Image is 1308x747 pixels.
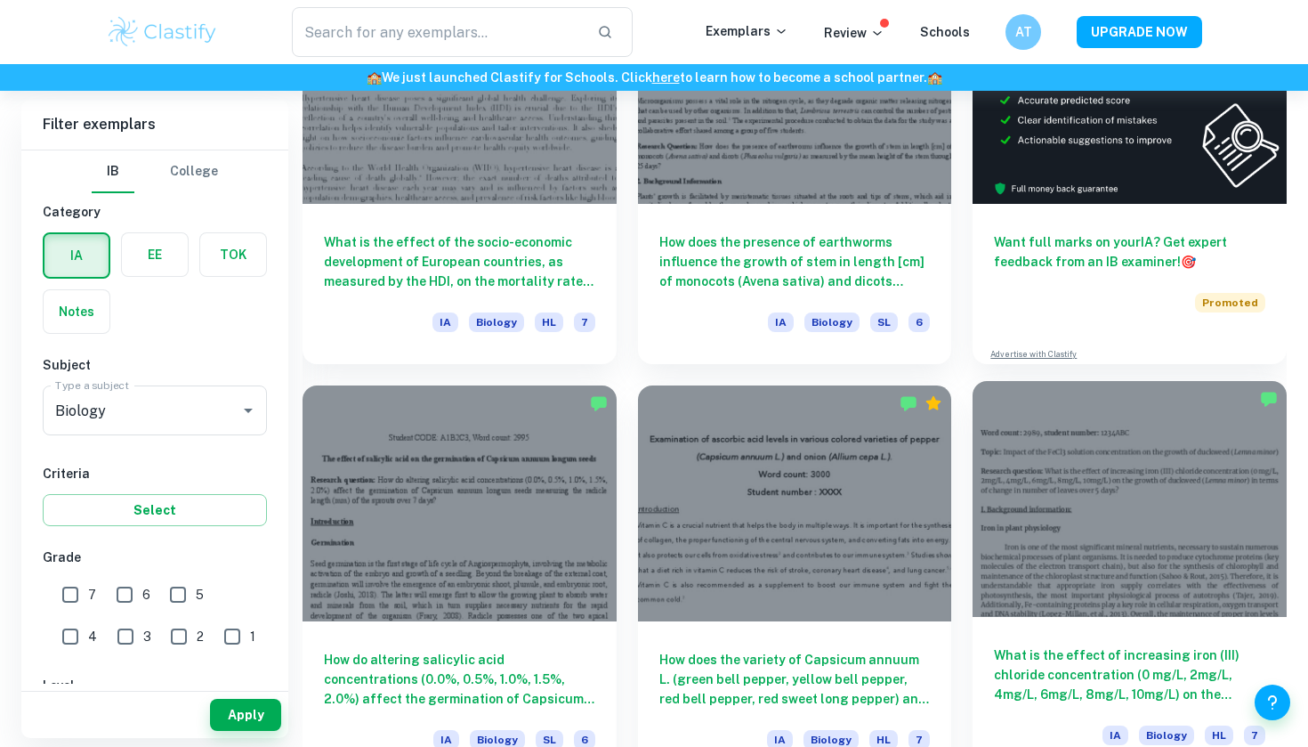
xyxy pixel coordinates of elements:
[92,150,134,193] button: IB
[88,627,97,646] span: 4
[324,232,595,291] h6: What is the effect of the socio-economic development of European countries, as measured by the HD...
[1077,16,1202,48] button: UPGRADE NOW
[804,313,860,332] span: Biology
[43,494,267,526] button: Select
[659,232,931,291] h6: How does the presence of earthworms influence the growth of stem in length [cm] of monocots (Aven...
[122,233,188,276] button: EE
[908,313,930,332] span: 6
[590,394,608,412] img: Marked
[236,398,261,423] button: Open
[43,355,267,375] h6: Subject
[469,313,524,332] span: Biology
[92,150,218,193] div: Filter type choice
[1244,726,1265,745] span: 7
[44,234,109,277] button: IA
[43,676,267,695] h6: Level
[106,14,219,50] img: Clastify logo
[44,290,109,333] button: Notes
[4,68,1304,87] h6: We just launched Clastify for Schools. Click to learn how to become a school partner.
[1005,14,1041,50] button: AT
[142,585,150,605] span: 6
[55,378,129,393] label: Type a subject
[1013,22,1034,42] h6: AT
[1255,685,1290,720] button: Help and Feedback
[900,394,917,412] img: Marked
[43,202,267,222] h6: Category
[43,548,267,567] h6: Grade
[920,25,970,39] a: Schools
[43,464,267,483] h6: Criteria
[250,627,255,646] span: 1
[659,650,931,709] h6: How does the variety of Capsicum annuum L. (green bell pepper, yellow bell pepper, red bell peppe...
[1260,390,1278,408] img: Marked
[870,313,898,332] span: SL
[927,70,942,85] span: 🏫
[706,21,788,41] p: Exemplars
[1139,726,1194,745] span: Biology
[535,313,563,332] span: HL
[994,232,1265,272] h6: Want full marks on your IA ? Get expert feedback from an IB examiner!
[210,699,281,731] button: Apply
[574,313,595,332] span: 7
[990,348,1077,361] a: Advertise with Clastify
[88,585,96,605] span: 7
[200,233,266,276] button: TOK
[196,585,204,605] span: 5
[143,627,151,646] span: 3
[1181,255,1196,269] span: 🎯
[21,100,288,150] h6: Filter exemplars
[652,70,680,85] a: here
[824,23,884,43] p: Review
[197,627,204,646] span: 2
[1195,293,1265,313] span: Promoted
[432,313,458,332] span: IA
[1102,726,1128,745] span: IA
[768,313,794,332] span: IA
[367,70,382,85] span: 🏫
[924,394,942,412] div: Premium
[1205,726,1233,745] span: HL
[324,650,595,709] h6: How do altering salicylic acid concentrations (0.0%, 0.5%, 1.0%, 1.5%, 2.0%) affect the germinati...
[170,150,218,193] button: College
[292,7,583,57] input: Search for any exemplars...
[994,646,1265,704] h6: What is the effect of increasing iron (III) chloride concentration (0 mg/L, 2mg/L, 4mg/L, 6mg/L, ...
